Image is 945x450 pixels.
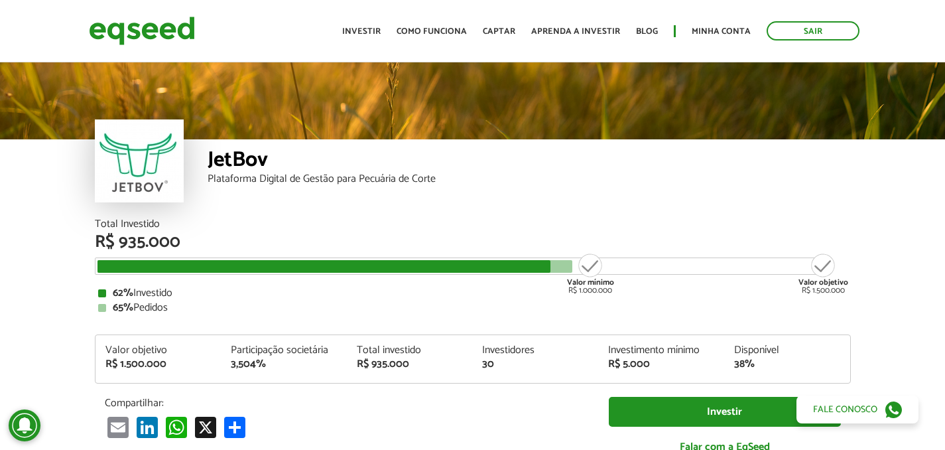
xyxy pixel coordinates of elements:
div: 3,504% [231,359,337,370]
a: Fale conosco [796,396,918,423]
div: Investidores [482,345,588,356]
a: Sair [767,21,859,40]
p: Compartilhar: [105,397,589,410]
a: Captar [483,27,515,36]
a: LinkedIn [134,416,160,438]
div: R$ 935.000 [95,234,851,251]
a: Email [105,416,131,438]
div: Total Investido [95,219,851,230]
div: R$ 1.500.000 [798,252,848,295]
a: WhatsApp [163,416,190,438]
strong: 62% [113,284,133,302]
div: Total investido [357,345,463,356]
a: Compartilhar [221,416,248,438]
a: Minha conta [692,27,751,36]
strong: Valor objetivo [798,276,848,289]
a: X [192,416,219,438]
div: 30 [482,359,588,370]
div: Pedidos [98,303,848,313]
strong: Valor mínimo [567,276,614,289]
div: Disponível [734,345,840,356]
div: 38% [734,359,840,370]
div: Plataforma Digital de Gestão para Pecuária de Corte [208,174,851,185]
div: R$ 1.500.000 [105,359,212,370]
div: Investido [98,288,848,299]
div: Participação societária [231,345,337,356]
div: JetBov [208,149,851,174]
a: Investir [609,397,841,427]
div: R$ 1.000.000 [566,252,615,295]
strong: 65% [113,299,133,317]
div: R$ 5.000 [608,359,714,370]
a: Blog [636,27,658,36]
div: Valor objetivo [105,345,212,356]
a: Investir [342,27,381,36]
div: R$ 935.000 [357,359,463,370]
img: EqSeed [89,13,195,48]
a: Como funciona [397,27,467,36]
div: Investimento mínimo [608,345,714,356]
a: Aprenda a investir [531,27,620,36]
